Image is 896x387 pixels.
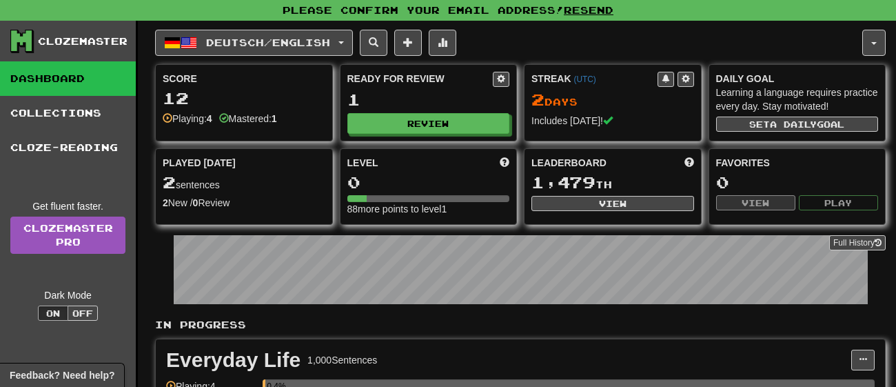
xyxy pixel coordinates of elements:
[163,90,325,107] div: 12
[163,156,236,170] span: Played [DATE]
[206,37,330,48] span: Deutsch / English
[531,174,694,192] div: th
[166,350,301,370] div: Everyday Life
[163,196,325,210] div: New / Review
[347,156,378,170] span: Level
[207,113,212,124] strong: 4
[272,113,277,124] strong: 1
[10,288,125,302] div: Dark Mode
[531,196,694,211] button: View
[10,368,114,382] span: Open feedback widget
[360,30,387,56] button: Search sentences
[829,235,886,250] button: Full History
[163,174,325,192] div: sentences
[394,30,422,56] button: Add sentence to collection
[38,34,128,48] div: Clozemaster
[163,72,325,86] div: Score
[347,72,493,86] div: Ready for Review
[799,195,878,210] button: Play
[347,113,510,134] button: Review
[531,90,544,109] span: 2
[716,195,795,210] button: View
[531,156,607,170] span: Leaderboard
[531,72,658,86] div: Streak
[770,119,817,129] span: a daily
[684,156,694,170] span: This week in points, UTC
[429,30,456,56] button: More stats
[163,172,176,192] span: 2
[347,174,510,191] div: 0
[716,117,879,132] button: Seta dailygoal
[347,202,510,216] div: 88 more points to level 1
[564,4,613,16] a: Resend
[716,156,879,170] div: Favorites
[500,156,509,170] span: Score more points to level up
[219,112,277,126] div: Mastered:
[155,30,353,56] button: Deutsch/English
[193,197,198,208] strong: 0
[716,174,879,191] div: 0
[307,353,377,367] div: 1,000 Sentences
[38,306,68,321] button: On
[10,217,125,254] a: ClozemasterPro
[163,112,212,126] div: Playing:
[68,306,98,321] button: Off
[155,318,886,332] p: In Progress
[10,199,125,213] div: Get fluent faster.
[716,72,879,86] div: Daily Goal
[716,86,879,113] div: Learning a language requires practice every day. Stay motivated!
[347,91,510,108] div: 1
[531,91,694,109] div: Day s
[163,197,168,208] strong: 2
[531,114,694,128] div: Includes [DATE]!
[531,172,595,192] span: 1,479
[573,75,595,84] a: (UTC)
